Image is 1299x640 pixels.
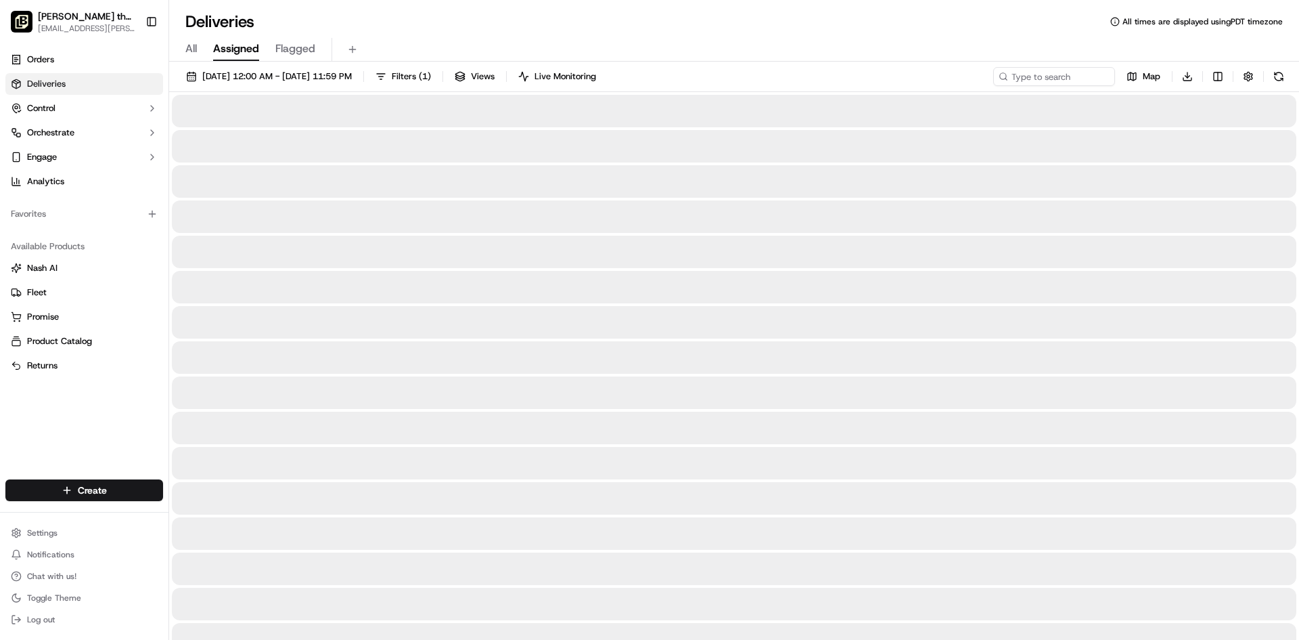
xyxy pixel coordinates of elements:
[38,23,135,34] button: [EMAIL_ADDRESS][PERSON_NAME][DOMAIN_NAME]
[5,306,163,328] button: Promise
[27,78,66,90] span: Deliveries
[1143,70,1160,83] span: Map
[185,11,254,33] h1: Deliveries
[993,67,1115,86] input: Type to search
[27,360,58,372] span: Returns
[5,589,163,607] button: Toggle Theme
[27,549,74,560] span: Notifications
[180,67,358,86] button: [DATE] 12:00 AM - [DATE] 11:59 PM
[78,484,107,497] span: Create
[27,102,55,114] span: Control
[471,70,495,83] span: Views
[11,286,158,299] a: Fleet
[5,330,163,352] button: Product Catalog
[5,282,163,303] button: Fleet
[5,355,163,377] button: Returns
[5,257,163,279] button: Nash AI
[38,9,135,23] button: [PERSON_NAME] the Greek ([GEOGRAPHIC_DATA][PERSON_NAME])
[27,571,76,582] span: Chat with us!
[27,175,64,188] span: Analytics
[11,311,158,323] a: Promise
[5,98,163,119] button: Control
[11,11,32,33] img: Nick the Greek (Santa Barbara)
[27,311,59,323] span: Promise
[27,614,55,625] span: Log out
[1269,67,1288,86] button: Refresh
[275,41,315,57] span: Flagged
[27,127,74,139] span: Orchestrate
[5,479,163,501] button: Create
[5,236,163,257] div: Available Products
[11,335,158,347] a: Product Catalog
[449,67,501,86] button: Views
[5,49,163,70] a: Orders
[27,286,47,299] span: Fleet
[5,171,163,192] a: Analytics
[5,545,163,564] button: Notifications
[27,335,92,347] span: Product Catalog
[5,5,140,38] button: Nick the Greek (Santa Barbara)[PERSON_NAME] the Greek ([GEOGRAPHIC_DATA][PERSON_NAME])[EMAIL_ADDR...
[27,593,81,603] span: Toggle Theme
[213,41,259,57] span: Assigned
[5,567,163,586] button: Chat with us!
[5,524,163,542] button: Settings
[5,122,163,144] button: Orchestrate
[27,528,58,538] span: Settings
[27,262,58,274] span: Nash AI
[5,203,163,225] div: Favorites
[5,146,163,168] button: Engage
[419,70,431,83] span: ( 1 )
[11,360,158,372] a: Returns
[1122,16,1283,27] span: All times are displayed using PDT timezone
[1120,67,1166,86] button: Map
[534,70,596,83] span: Live Monitoring
[27,151,57,163] span: Engage
[5,610,163,629] button: Log out
[5,73,163,95] a: Deliveries
[202,70,352,83] span: [DATE] 12:00 AM - [DATE] 11:59 PM
[392,70,431,83] span: Filters
[27,54,54,66] span: Orders
[369,67,437,86] button: Filters(1)
[185,41,197,57] span: All
[512,67,602,86] button: Live Monitoring
[11,262,158,274] a: Nash AI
